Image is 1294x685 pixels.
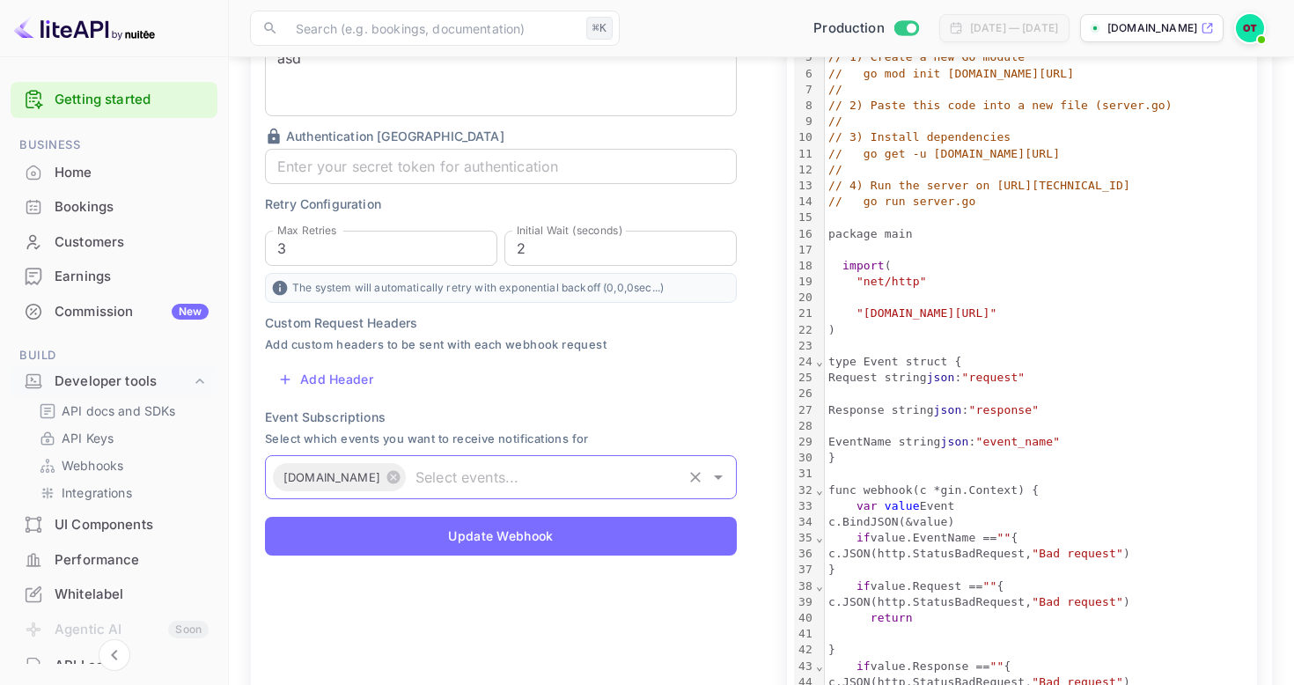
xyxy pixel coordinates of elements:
[11,190,217,223] a: Bookings
[11,578,217,612] div: Whitelabel
[265,313,737,332] p: Custom Request Headers
[273,468,391,488] span: [DOMAIN_NAME]
[794,514,815,530] div: 34
[265,362,387,397] button: Add Header
[265,195,737,213] p: Retry Configuration
[1107,20,1197,36] p: [DOMAIN_NAME]
[11,508,217,542] div: UI Components
[265,408,737,426] p: Event Subscriptions
[1032,595,1123,608] span: "Bad request"
[794,594,815,610] div: 39
[794,482,815,498] div: 32
[962,371,1026,384] span: "request"
[62,483,132,502] p: Integrations
[683,465,708,490] button: Clear
[794,562,815,578] div: 37
[11,225,217,258] a: Customers
[815,579,824,593] span: Fold line
[55,656,209,676] div: API Logs
[794,354,815,370] div: 24
[857,499,878,512] span: var
[32,425,210,451] div: API Keys
[982,579,996,593] span: ""
[265,149,737,184] input: Enter your secret token for authentication
[857,659,871,673] span: if
[11,260,217,292] a: Earnings
[11,260,217,294] div: Earnings
[11,543,217,578] div: Performance
[265,517,737,556] button: Update Webhook
[706,465,731,490] button: Open
[55,550,209,571] div: Performance
[517,223,622,238] label: Initial Wait (seconds)
[277,48,724,109] textarea: asd
[794,626,815,642] div: 41
[11,225,217,260] div: Customers
[794,178,815,194] div: 13
[969,403,1040,416] span: "response"
[794,578,815,594] div: 38
[11,508,217,541] a: UI Components
[55,90,209,110] a: Getting started
[794,418,815,434] div: 28
[857,579,871,593] span: if
[815,355,824,368] span: Fold line
[55,515,209,535] div: UI Components
[39,483,203,502] a: Integrations
[794,306,815,321] div: 21
[32,453,210,478] div: Webhooks
[842,259,885,272] span: import
[815,483,824,497] span: Fold line
[857,275,927,288] span: "net/http"
[794,290,815,306] div: 20
[14,14,155,42] img: LiteAPI logo
[1032,547,1123,560] span: "Bad request"
[265,430,737,449] span: Select which events you want to receive notifications for
[277,223,336,238] label: Max Retries
[265,127,737,145] p: Authentication [GEOGRAPHIC_DATA]
[794,226,815,242] div: 16
[32,480,210,505] div: Integrations
[11,649,217,681] a: API Logs
[11,136,217,155] span: Business
[813,18,885,39] span: Production
[32,398,210,424] div: API docs and SDKs
[806,18,925,39] div: Switch to Sandbox mode
[794,98,815,114] div: 8
[285,11,579,46] input: Search (e.g. bookings, documentation)
[828,67,1074,80] span: // go mod init [DOMAIN_NAME][URL]
[828,83,842,96] span: //
[794,530,815,546] div: 35
[941,435,969,448] span: json
[794,242,815,258] div: 17
[857,306,997,320] span: "[DOMAIN_NAME][URL]"
[794,386,815,401] div: 26
[265,273,737,303] p: The system will automatically retry with exponential backoff ( 0 , 0 , 0 sec...)
[39,456,203,475] a: Webhooks
[11,156,217,188] a: Home
[55,302,209,322] div: Commission
[934,403,962,416] span: json
[11,543,217,576] a: Performance
[794,402,815,418] div: 27
[794,274,815,290] div: 19
[62,429,114,447] p: API Keys
[794,66,815,82] div: 6
[794,210,815,225] div: 15
[1236,14,1264,42] img: Oussama Tali
[11,295,217,328] a: CommissionNew
[55,267,209,287] div: Earnings
[828,147,1060,160] span: // go get -u [DOMAIN_NAME][URL]
[11,578,217,610] a: Whitelabel
[970,20,1058,36] div: [DATE] — [DATE]
[794,450,815,466] div: 30
[11,156,217,190] div: Home
[55,585,209,605] div: Whitelabel
[976,435,1061,448] span: "event_name"
[996,531,1011,544] span: ""
[11,366,217,397] div: Developer tools
[927,371,955,384] span: json
[62,401,176,420] p: API docs and SDKs
[55,163,209,183] div: Home
[794,114,815,129] div: 9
